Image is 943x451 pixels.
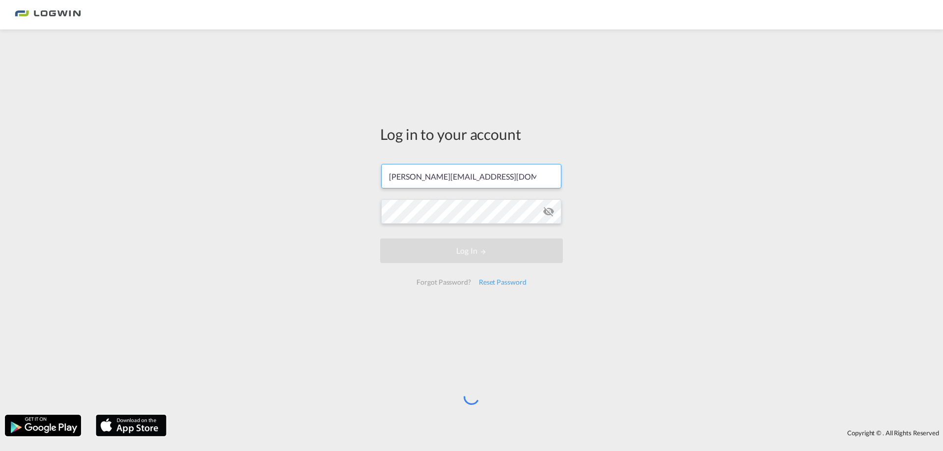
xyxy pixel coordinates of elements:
[4,414,82,437] img: google.png
[380,124,563,144] div: Log in to your account
[380,239,563,263] button: LOGIN
[475,273,530,291] div: Reset Password
[543,206,555,217] md-icon: icon-eye-off
[413,273,474,291] div: Forgot Password?
[95,414,167,437] img: apple.png
[381,164,561,188] input: Enter email/phone number
[15,4,81,26] img: bc73a0e0d8c111efacd525e4c8ad7d32.png
[171,424,943,441] div: Copyright © . All Rights Reserved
